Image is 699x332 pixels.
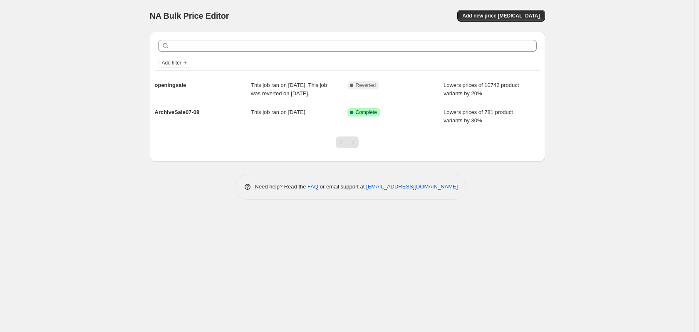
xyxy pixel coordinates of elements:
span: ArchiveSale07-08 [155,109,200,115]
a: FAQ [307,183,318,190]
span: Lowers prices of 781 product variants by 30% [444,109,513,124]
a: [EMAIL_ADDRESS][DOMAIN_NAME] [366,183,458,190]
span: Complete [356,109,377,116]
span: Add filter [162,59,181,66]
span: This job ran on [DATE]. This job was reverted on [DATE]. [251,82,327,97]
span: Reverted [356,82,376,89]
span: NA Bulk Price Editor [150,11,229,20]
span: or email support at [318,183,366,190]
span: This job ran on [DATE]. [251,109,307,115]
span: openingsale [155,82,186,88]
button: Add filter [158,58,191,68]
span: Lowers prices of 10742 product variants by 20% [444,82,519,97]
span: Need help? Read the [255,183,308,190]
span: Add new price [MEDICAL_DATA] [462,12,540,19]
button: Add new price [MEDICAL_DATA] [457,10,545,22]
nav: Pagination [336,136,359,148]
